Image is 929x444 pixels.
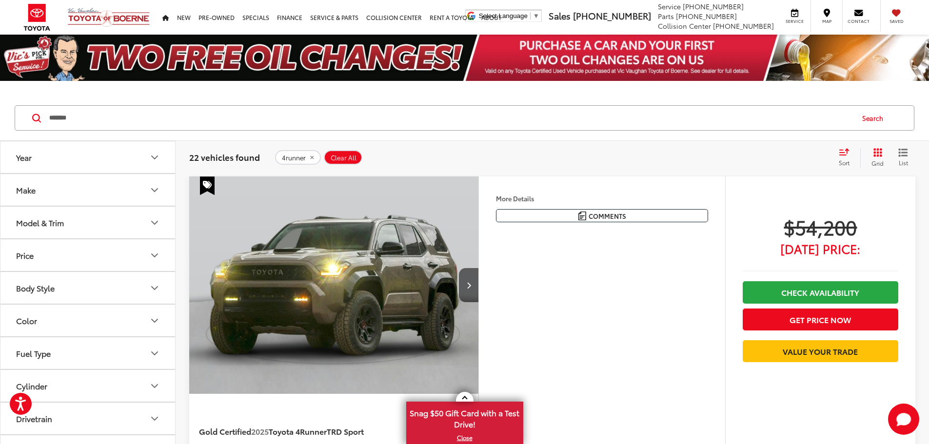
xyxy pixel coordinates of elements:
[0,174,176,206] button: MakeMake
[149,347,160,359] div: Fuel Type
[149,315,160,327] div: Color
[0,403,176,434] button: DrivetrainDrivetrain
[479,12,528,19] span: Select Language
[479,12,539,19] a: Select Language​
[743,281,898,303] a: Check Availability
[149,413,160,425] div: Drivetrain
[149,184,160,196] div: Make
[860,148,891,167] button: Grid View
[67,7,150,27] img: Vic Vaughan Toyota of Boerne
[189,176,479,394] div: 2025 Toyota 4Runner TRD Sport 0
[533,12,539,19] span: ▼
[549,9,571,22] span: Sales
[0,370,176,402] button: CylinderCylinder
[0,305,176,336] button: ColorColor
[891,148,915,167] button: List View
[16,153,32,162] div: Year
[282,154,306,162] span: 4runner
[16,283,55,292] div: Body Style
[0,272,176,304] button: Body StyleBody Style
[327,425,364,437] span: TRD Sport
[16,316,37,325] div: Color
[269,425,327,437] span: Toyota 4Runner
[743,340,898,362] a: Value Your Trade
[743,309,898,330] button: Get Price Now
[48,106,853,130] input: Search by Make, Model, or Keyword
[0,337,176,369] button: Fuel TypeFuel Type
[834,148,860,167] button: Select sort value
[189,151,260,163] span: 22 vehicles found
[149,250,160,261] div: Price
[149,152,160,163] div: Year
[886,18,907,24] span: Saved
[0,239,176,271] button: PricePrice
[683,1,744,11] span: [PHONE_NUMBER]
[839,158,850,167] span: Sort
[16,251,34,260] div: Price
[658,11,674,21] span: Parts
[658,21,711,31] span: Collision Center
[16,218,64,227] div: Model & Trim
[189,176,479,394] img: 2025 Toyota 4Runner TRD Sport
[848,18,870,24] span: Contact
[16,381,47,390] div: Cylinder
[331,154,356,162] span: Clear All
[658,1,681,11] span: Service
[853,106,897,130] button: Search
[743,214,898,239] span: $54,200
[743,244,898,253] span: [DATE] Price:
[816,18,837,24] span: Map
[324,150,362,165] button: Clear All
[888,404,919,435] svg: Start Chat
[149,380,160,392] div: Cylinder
[578,212,586,220] img: Comments
[199,426,435,437] a: Gold Certified2025Toyota 4RunnerTRD Sport
[275,150,321,165] button: remove 4runner
[496,209,708,222] button: Comments
[898,158,908,167] span: List
[0,141,176,173] button: YearYear
[16,185,36,194] div: Make
[888,404,919,435] button: Toggle Chat Window
[200,176,215,195] span: Special
[784,18,806,24] span: Service
[407,403,522,432] span: Snag $50 Gift Card with a Test Drive!
[149,217,160,229] div: Model & Trim
[149,282,160,294] div: Body Style
[0,207,176,238] button: Model & TrimModel & Trim
[189,176,479,394] a: 2025 Toyota 4Runner TRD Sport2025 Toyota 4Runner TRD Sport2025 Toyota 4Runner TRD Sport2025 Toyot...
[496,195,708,202] h4: More Details
[589,212,626,221] span: Comments
[530,12,531,19] span: ​
[459,268,478,302] button: Next image
[199,425,251,437] span: Gold Certified
[251,425,269,437] span: 2025
[713,21,774,31] span: [PHONE_NUMBER]
[16,414,52,423] div: Drivetrain
[16,348,51,358] div: Fuel Type
[676,11,737,21] span: [PHONE_NUMBER]
[871,159,884,167] span: Grid
[573,9,651,22] span: [PHONE_NUMBER]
